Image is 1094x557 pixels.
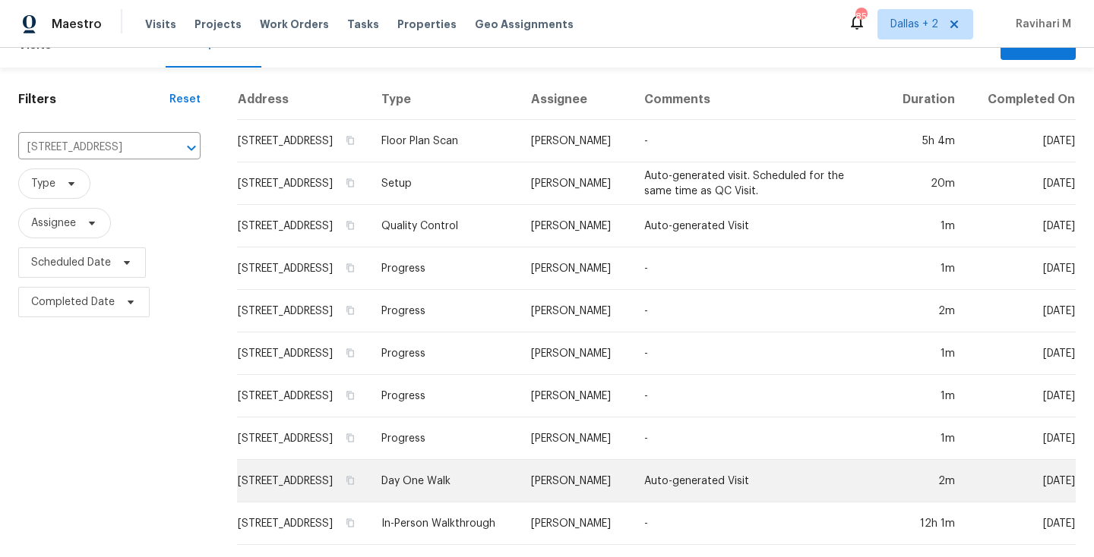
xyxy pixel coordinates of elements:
td: - [632,120,884,162]
td: [STREET_ADDRESS] [237,502,369,545]
span: Properties [397,17,457,32]
th: Comments [632,80,884,120]
span: Ravihari M [1010,17,1071,32]
span: Work Orders [260,17,329,32]
div: Reset [169,92,201,107]
td: [DATE] [967,332,1076,375]
td: Progress [369,290,520,332]
td: In-Person Walkthrough [369,502,520,545]
td: [STREET_ADDRESS] [237,417,369,460]
td: 5h 4m [884,120,967,162]
td: - [632,247,884,290]
td: 20m [884,162,967,205]
button: Copy Address [343,134,357,147]
td: [PERSON_NAME] [519,162,632,205]
th: Address [237,80,369,120]
td: [DATE] [967,247,1076,290]
td: [STREET_ADDRESS] [237,120,369,162]
button: Open [181,137,202,159]
td: Quality Control [369,205,520,247]
td: Progress [369,375,520,417]
td: [PERSON_NAME] [519,205,632,247]
td: [STREET_ADDRESS] [237,205,369,247]
td: [DATE] [967,502,1076,545]
span: Scheduled Date [31,255,111,270]
td: [DATE] [967,460,1076,502]
td: Setup [369,162,520,205]
th: Assignee [519,80,632,120]
td: [DATE] [967,375,1076,417]
button: Copy Address [343,431,357,445]
button: Copy Address [343,389,357,402]
span: Dallas + 2 [890,17,938,32]
td: Auto-generated visit. Scheduled for the same time as QC Visit. [632,162,884,205]
td: 1m [884,417,967,460]
th: Type [369,80,520,120]
td: [PERSON_NAME] [519,120,632,162]
td: [DATE] [967,290,1076,332]
td: [STREET_ADDRESS] [237,375,369,417]
td: 2m [884,460,967,502]
button: Copy Address [343,474,357,487]
td: [STREET_ADDRESS] [237,162,369,205]
td: 2m [884,290,967,332]
span: Visits [145,17,176,32]
td: - [632,290,884,332]
button: Copy Address [343,261,357,275]
td: [STREET_ADDRESS] [237,332,369,375]
span: Geo Assignments [475,17,574,32]
td: 1m [884,247,967,290]
td: [DATE] [967,162,1076,205]
td: - [632,502,884,545]
td: [DATE] [967,205,1076,247]
span: Completed Date [31,294,115,310]
td: [STREET_ADDRESS] [237,460,369,502]
button: Copy Address [343,516,357,530]
td: 12h 1m [884,502,967,545]
td: [STREET_ADDRESS] [237,290,369,332]
th: Duration [884,80,967,120]
td: [PERSON_NAME] [519,375,632,417]
td: [PERSON_NAME] [519,417,632,460]
button: Copy Address [343,304,357,317]
span: Assignee [31,216,76,231]
td: [STREET_ADDRESS] [237,247,369,290]
span: Projects [194,17,242,32]
input: Search for an address... [18,136,158,159]
td: - [632,417,884,460]
td: Progress [369,417,520,460]
td: Day One Walk [369,460,520,502]
button: Copy Address [343,346,357,360]
td: Progress [369,332,520,375]
td: [PERSON_NAME] [519,247,632,290]
span: Type [31,176,55,191]
td: [PERSON_NAME] [519,290,632,332]
td: Progress [369,247,520,290]
button: Copy Address [343,219,357,232]
td: 1m [884,205,967,247]
td: Auto-generated Visit [632,205,884,247]
div: 85 [855,9,866,24]
td: 1m [884,375,967,417]
td: [PERSON_NAME] [519,332,632,375]
td: [PERSON_NAME] [519,502,632,545]
td: Floor Plan Scan [369,120,520,162]
td: Auto-generated Visit [632,460,884,502]
span: Maestro [52,17,102,32]
td: [PERSON_NAME] [519,460,632,502]
button: Copy Address [343,176,357,190]
td: - [632,332,884,375]
th: Completed On [967,80,1076,120]
td: - [632,375,884,417]
td: 1m [884,332,967,375]
td: [DATE] [967,417,1076,460]
h1: Filters [18,92,169,107]
span: Tasks [347,19,379,30]
td: [DATE] [967,120,1076,162]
